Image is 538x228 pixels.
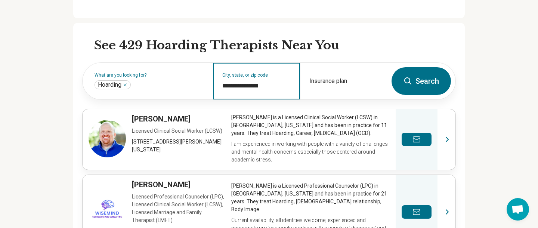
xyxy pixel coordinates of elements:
[392,67,451,95] button: Search
[507,198,529,221] a: Open chat
[98,81,121,89] span: Hoarding
[95,73,204,77] label: What are you looking for?
[94,38,456,53] h2: See 429 Hoarding Therapists Near You
[402,205,432,219] button: Send a message
[95,80,131,89] div: Hoarding
[402,133,432,146] button: Send a message
[123,83,127,87] button: Hoarding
